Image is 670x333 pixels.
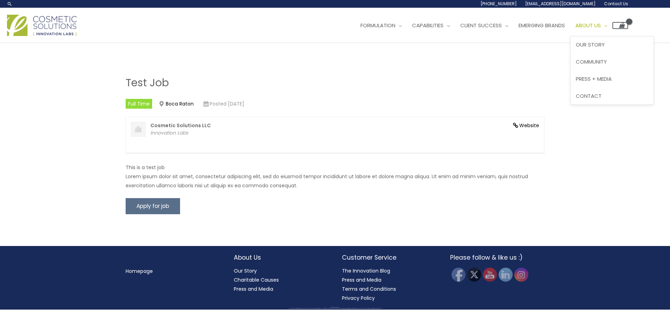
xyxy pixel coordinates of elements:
[342,266,436,303] nav: Customer Service
[131,122,146,137] img: Cosmetic Solutions LLC
[126,198,180,214] input: Apply for job
[126,163,544,190] p: This is a test job Lorem ipsum dolor sit amet, consectetur adipiscing elit, sed do eiusmod tempor...
[519,22,565,29] span: Emerging Brands
[360,22,395,29] span: Formulation
[342,285,396,292] a: Terms and Conditions
[576,58,607,65] span: Community
[604,1,628,7] span: Contact Us
[412,22,444,29] span: Capabilities
[350,15,628,36] nav: Site Navigation
[166,100,194,107] a: Boca Raton
[513,15,570,36] a: Emerging Brands
[571,36,654,53] a: Our Story
[126,99,152,109] li: Full Time
[460,22,502,29] span: Client Success
[407,15,455,36] a: Capabilities
[467,268,481,282] img: Twitter
[126,267,220,276] nav: Menu
[234,253,328,262] h2: About Us
[342,295,375,302] a: Privacy Policy
[452,268,466,282] img: Facebook
[525,1,596,7] span: [EMAIL_ADDRESS][DOMAIN_NAME]
[571,53,654,71] a: Community
[12,307,658,308] div: Copyright © 2025
[342,253,436,262] h2: Customer Service
[150,122,211,129] strong: Cosmetic Solutions LLC
[210,100,244,107] time: Posted [DATE]
[576,75,612,82] span: Press + Media
[234,285,273,292] a: Press and Media
[571,70,654,87] a: Press + Media
[342,276,381,283] a: Press and Media
[571,87,654,104] a: Contact
[576,41,605,48] span: Our Story
[234,266,328,294] nav: About Us
[12,308,658,309] div: All material on this Website, including design, text, images, logos and sounds, are owned by Cosm...
[146,129,539,137] p: Innovation Labs
[612,22,628,29] a: View Shopping Cart, empty
[126,268,153,275] a: Homepage
[455,15,513,36] a: Client Success
[234,267,257,274] a: Our Story
[513,122,539,129] a: Website
[575,22,601,29] span: About Us
[570,15,612,36] a: About Us
[355,15,407,36] a: Formulation
[126,77,544,89] h1: Test Job
[7,1,13,7] a: Search icon link
[234,276,279,283] a: Charitable Causes
[450,253,544,262] h2: Please follow & like us :)
[576,92,602,100] span: Contact
[7,15,77,36] img: Cosmetic Solutions Logo
[342,267,390,274] a: The Innovation Blog
[481,1,517,7] span: [PHONE_NUMBER]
